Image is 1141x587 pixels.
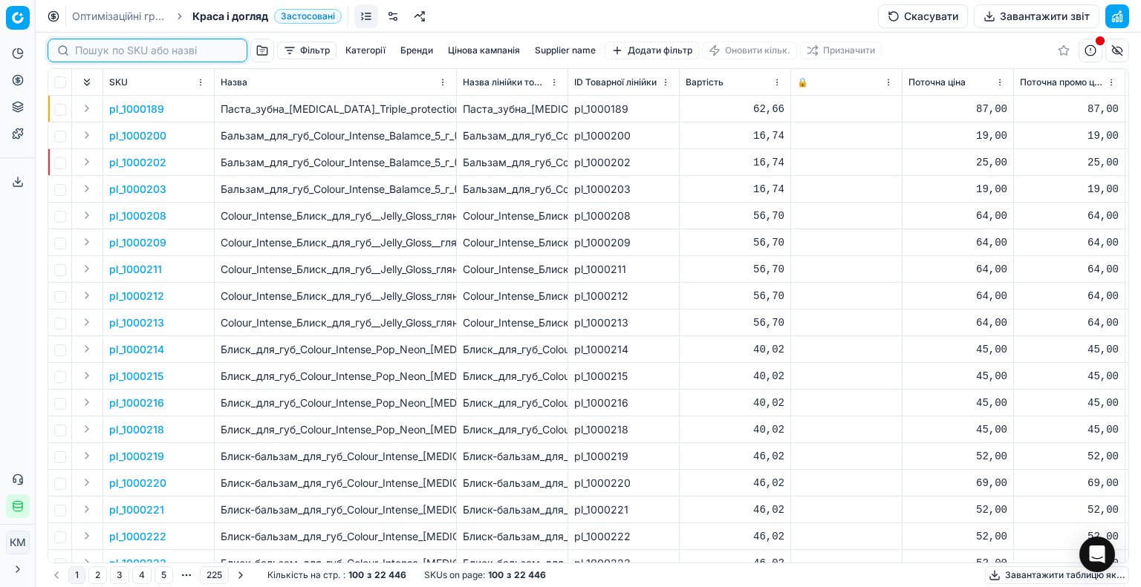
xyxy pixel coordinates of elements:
div: Блиск_для_губ_Colour_Intense_Pop_Neon_[MEDICAL_DATA]_10_мл_(01_яблуко) [463,422,562,437]
div: pl_1000200 [574,128,673,143]
nav: pagination [48,565,250,586]
button: Expand [78,527,96,545]
div: 69,00 [908,476,1007,491]
p: Блиск_для_губ_Colour_Intense_Pop_Neon_[MEDICAL_DATA]_10_мл_(04_цитрус) [221,369,450,384]
p: Блиск_для_губ_Colour_Intense_Pop_Neon_[MEDICAL_DATA]_10_мл_(03_банан) [221,396,450,410]
p: Блиск-бальзам_для_губ_Colour_Intense_[MEDICAL_DATA]_Juicy_Pop_10_мл_(tropical_shake_15) [221,529,450,544]
div: 16,74 [686,155,784,170]
div: pl_1000208 [574,209,673,223]
div: 52,00 [908,502,1007,517]
button: pl_1000222 [109,529,166,544]
div: pl_1000219 [574,449,673,464]
div: 45,00 [1020,422,1119,437]
span: SKU [109,76,128,88]
div: 25,00 [1020,155,1119,170]
div: pl_1000211 [574,262,673,277]
button: 3 [110,566,129,584]
button: Оновити кільк. [702,42,797,59]
div: 45,00 [1020,396,1119,410]
div: pl_1000214 [574,342,673,357]
strong: 100 [488,569,504,581]
button: Завантажити звіт [974,4,1099,28]
div: 45,00 [1020,369,1119,384]
p: pl_1000189 [109,102,164,117]
div: 56,70 [686,235,784,250]
button: pl_1000202 [109,155,166,170]
p: pl_1000212 [109,289,164,304]
span: Краса і доглядЗастосовані [192,9,342,24]
div: pl_1000189 [574,102,673,117]
p: pl_1000200 [109,128,166,143]
div: 46,02 [686,556,784,571]
p: pl_1000216 [109,396,164,410]
p: Colour_Intense_Блиск_для_губ__Jelly_Gloss_глянець_відтінок_11_(голографік)_6_мл_ [221,315,450,330]
button: pl_1000221 [109,502,164,517]
div: Блиск_для_губ_Colour_Intense_Pop_Neon_[MEDICAL_DATA]_10_мл_(04_цитрус) [463,369,562,384]
button: Expand [78,393,96,411]
div: pl_1000202 [574,155,673,170]
span: Назва лінійки товарів [463,76,547,88]
button: pl_1000211 [109,262,162,277]
button: pl_1000219 [109,449,164,464]
button: Expand [78,313,96,331]
div: 45,00 [908,369,1007,384]
div: pl_1000215 [574,369,673,384]
div: pl_1000213 [574,315,673,330]
div: Блиск-бальзам_для_губ_Colour_Intense_[MEDICAL_DATA]_Juicy_Pop_10_мл_(tropical_shake_15) [463,529,562,544]
div: : [267,569,406,581]
div: 19,00 [1020,128,1119,143]
button: Фільтр [277,42,337,59]
strong: 22 446 [514,569,546,581]
span: КM [7,531,29,554]
button: pl_1000214 [109,342,164,357]
span: Кількість на стр. [267,569,340,581]
div: Блиск-бальзам_для_губ_Colour_Intense_[MEDICAL_DATA]_Juicy_Pop_10_мл_(candy_fantasy_12) [463,476,562,491]
div: 69,00 [1020,476,1119,491]
div: Блиск-бальзам_для_губ_Colour_Intense_[MEDICAL_DATA]_Juicy_Pop_10_мл_(fresh_mango_13) [463,449,562,464]
div: Паста_зубна_[MEDICAL_DATA]_Triple_protection_Fresh&Minty_100_мл [463,102,562,117]
div: Colour_Intense_Блиск_для_губ__Jelly_Gloss_глянець_відтінок_06_(шимер_рожевий)_6_мл [463,209,562,223]
button: Expand [78,500,96,518]
button: Expand [78,153,96,171]
div: 64,00 [1020,209,1119,223]
div: Colour_Intense_Блиск_для_губ__Jelly_Gloss_глянець_відтінок_10_(шимер_тилесний)_6_мл [463,262,562,277]
p: Блиск_для_губ_Colour_Intense_Pop_Neon_[MEDICAL_DATA]_10_мл_(01_яблуко) [221,422,450,437]
button: 2 [88,566,107,584]
div: pl_1000212 [574,289,673,304]
nav: breadcrumb [72,9,342,24]
button: Expand [78,233,96,251]
button: Expand [78,180,96,197]
button: Expand [78,420,96,438]
span: 🔒 [797,76,808,88]
p: pl_1000220 [109,476,166,491]
button: pl_1000208 [109,209,166,223]
p: pl_1000218 [109,422,164,437]
div: 64,00 [908,209,1007,223]
p: Блиск-бальзам_для_губ_Colour_Intense_[MEDICAL_DATA]_Juicy_Pop_10_мл_(fresh_mango_13) [221,449,450,464]
div: 56,70 [686,289,784,304]
div: 40,02 [686,342,784,357]
div: pl_1000220 [574,476,673,491]
button: 225 [200,566,229,584]
div: 87,00 [1020,102,1119,117]
button: Go to previous page [48,566,65,584]
div: 52,00 [1020,529,1119,544]
div: Open Intercom Messenger [1079,537,1115,572]
button: Go to next page [232,566,250,584]
strong: 22 446 [374,569,406,581]
div: pl_1000222 [574,529,673,544]
button: Скасувати [878,4,968,28]
div: 62,66 [686,102,784,117]
button: Expand all [78,73,96,91]
p: Бальзам_для_губ_Colour_Intense_Balamce_5_г_(02_ківі) [221,182,450,197]
a: Оптимізаційні групи [72,9,167,24]
button: Expand [78,126,96,144]
div: Блиск_для_губ_Colour_Intense_Pop_Neon_[MEDICAL_DATA]_10_мл_(05_ягода) [463,342,562,357]
span: Назва [221,76,247,88]
div: 52,00 [908,529,1007,544]
div: Colour_Intense_Блиск_для_губ__Jelly_Gloss_глянець_відтінок_11_(голографік)_6_мл_ [463,315,562,330]
div: 40,02 [686,396,784,410]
